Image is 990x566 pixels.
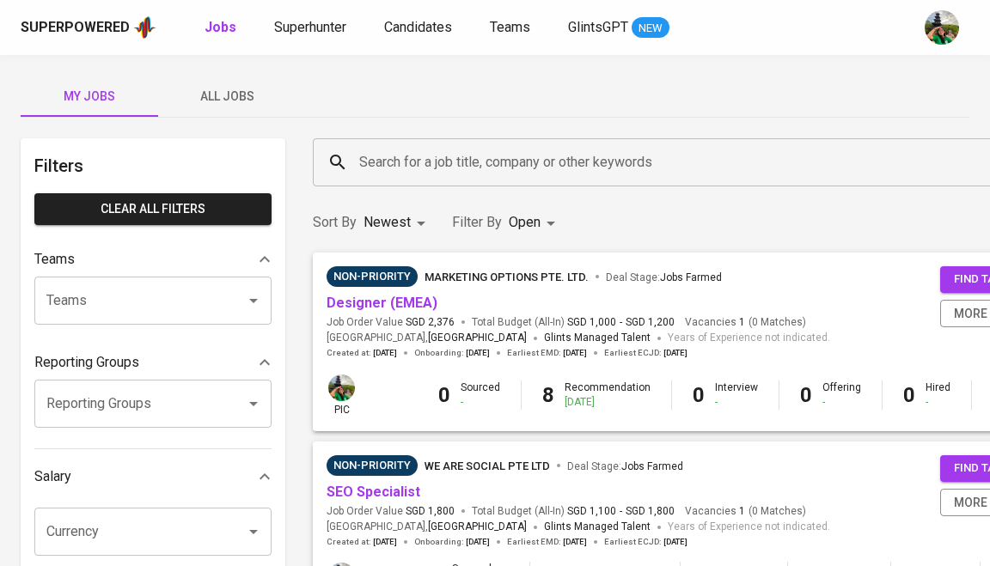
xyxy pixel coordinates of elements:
button: Open [241,289,266,313]
div: pic [327,373,357,417]
span: Years of Experience not indicated. [668,330,830,347]
span: Superhunter [274,19,346,35]
b: 0 [438,383,450,407]
h6: Filters [34,152,272,180]
span: 1 [736,504,745,519]
span: [GEOGRAPHIC_DATA] , [327,330,527,347]
img: eva@glints.com [328,374,355,401]
span: [DATE] [466,347,490,359]
b: 0 [693,383,705,407]
span: GlintsGPT [568,19,628,35]
div: Superpowered [21,18,130,38]
div: - [715,395,758,410]
span: [GEOGRAPHIC_DATA] [428,519,527,536]
div: - [926,395,950,410]
div: Interview [715,380,758,410]
div: Pending Client’s Feedback [327,455,418,476]
span: Onboarding : [414,536,490,548]
span: - [620,315,622,330]
span: Onboarding : [414,347,490,359]
a: Jobs [205,17,240,39]
span: SGD 1,200 [626,315,675,330]
span: My Jobs [31,86,148,107]
span: [DATE] [373,347,397,359]
b: 0 [800,383,812,407]
span: [GEOGRAPHIC_DATA] [428,330,527,347]
span: [DATE] [663,347,687,359]
span: Created at : [327,536,397,548]
img: eva@glints.com [925,10,959,45]
span: 1 [736,315,745,330]
span: Job Order Value [327,504,455,519]
div: Newest [364,207,431,239]
a: Teams [490,17,534,39]
span: Open [509,214,541,230]
span: Vacancies ( 0 Matches ) [685,504,806,519]
span: Earliest ECJD : [604,536,687,548]
button: Open [241,392,266,416]
div: Salary [34,459,272,494]
span: SGD 1,000 [567,315,616,330]
div: Reporting Groups [34,345,272,380]
span: SGD 1,100 [567,504,616,519]
p: Sort By [313,212,357,233]
div: - [822,395,861,410]
span: Non-Priority [327,457,418,474]
span: [DATE] [373,536,397,548]
span: Jobs Farmed [660,271,722,283]
div: Pending Client’s Feedback [327,266,418,287]
div: - [461,395,500,410]
b: Jobs [205,19,236,35]
b: 0 [903,383,915,407]
span: [DATE] [466,536,490,548]
span: [DATE] [663,536,687,548]
a: Candidates [384,17,455,39]
span: [GEOGRAPHIC_DATA] , [327,519,527,536]
span: Teams [490,19,530,35]
img: app logo [133,15,156,40]
span: Vacancies ( 0 Matches ) [685,315,806,330]
span: SGD 1,800 [406,504,455,519]
span: Created at : [327,347,397,359]
button: Open [241,520,266,544]
span: We Are Social Pte Ltd [425,459,550,472]
span: Glints Managed Talent [544,332,651,344]
p: Reporting Groups [34,352,139,373]
span: Earliest EMD : [507,347,587,359]
b: 8 [542,383,554,407]
span: Total Budget (All-In) [472,315,675,330]
p: Filter By [452,212,502,233]
span: Candidates [384,19,452,35]
span: Deal Stage : [606,271,722,283]
span: Earliest ECJD : [604,347,687,359]
div: Teams [34,242,272,277]
span: MARKETING OPTIONS PTE. LTD. [425,271,589,283]
span: [DATE] [563,347,587,359]
span: Glints Managed Talent [544,520,651,533]
div: Offering [822,380,861,410]
span: - [620,504,622,519]
div: Hired [926,380,950,410]
span: Earliest EMD : [507,536,587,548]
div: Open [509,207,561,239]
span: NEW [632,20,669,37]
span: SGD 2,376 [406,315,455,330]
span: Job Order Value [327,315,455,330]
a: Designer (EMEA) [327,295,437,311]
span: Jobs Farmed [621,460,683,472]
p: Salary [34,466,71,487]
p: Teams [34,249,75,270]
a: Superpoweredapp logo [21,15,156,40]
div: [DATE] [565,395,651,410]
span: Total Budget (All-In) [472,504,675,519]
span: [DATE] [563,536,587,548]
span: Years of Experience not indicated. [668,519,830,536]
span: SGD 1,800 [626,504,675,519]
span: Clear All filters [48,198,258,220]
div: Recommendation [565,380,651,410]
a: Superhunter [274,17,350,39]
a: SEO Specialist [327,484,420,500]
a: GlintsGPT NEW [568,17,669,39]
span: Non-Priority [327,268,418,285]
span: All Jobs [168,86,285,107]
